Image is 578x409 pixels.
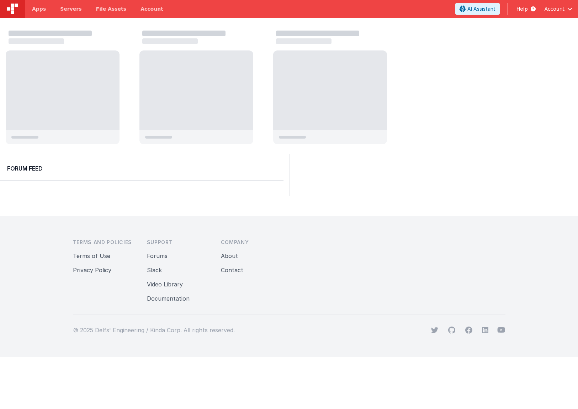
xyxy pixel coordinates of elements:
[147,252,168,260] button: Forums
[96,5,127,12] span: File Assets
[147,294,190,303] button: Documentation
[73,326,235,334] p: © 2025 Delfs' Engineering / Kinda Corp. All rights reserved.
[455,3,500,15] button: AI Assistant
[7,164,276,173] h2: Forum Feed
[147,267,162,274] a: Slack
[221,239,283,246] h3: Company
[221,266,243,274] button: Contact
[467,5,495,12] span: AI Assistant
[544,5,572,12] button: Account
[544,5,564,12] span: Account
[73,239,136,246] h3: Terms and Policies
[147,280,183,289] button: Video Library
[147,266,162,274] button: Slack
[73,252,110,259] a: Terms of Use
[73,267,111,274] a: Privacy Policy
[32,5,46,12] span: Apps
[482,327,489,334] svg: viewBox="0 0 24 24" aria-hidden="true">
[147,239,210,246] h3: Support
[516,5,528,12] span: Help
[221,252,238,259] a: About
[60,5,81,12] span: Servers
